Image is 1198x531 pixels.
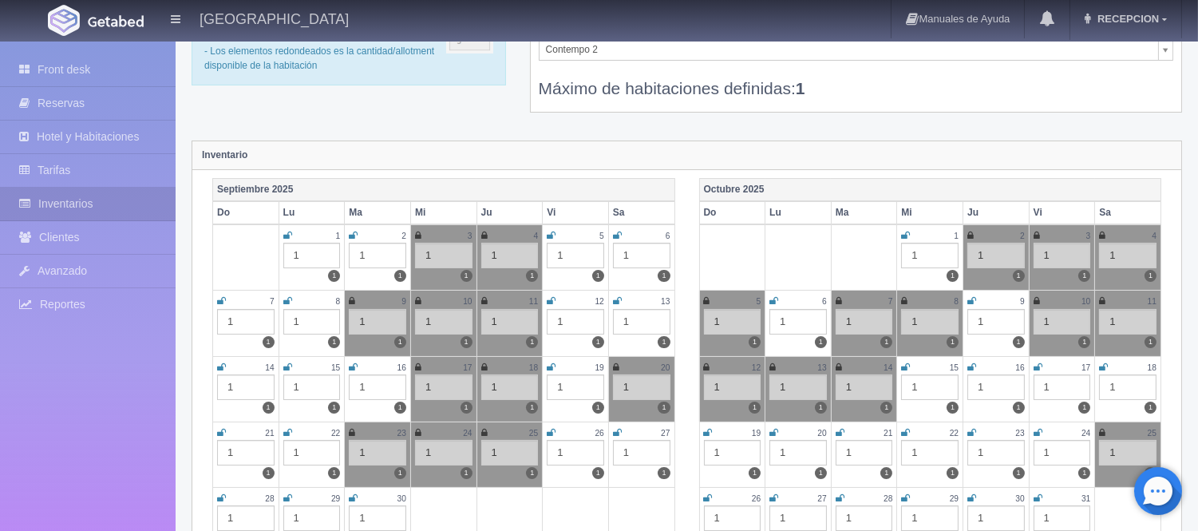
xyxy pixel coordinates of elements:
[967,440,1025,466] div: 1
[202,149,247,160] strong: Inventario
[481,440,539,466] div: 1
[658,402,670,414] label: 1
[481,309,539,335] div: 1
[331,429,340,438] small: 22
[595,429,604,438] small: 26
[526,467,538,479] label: 1
[1145,402,1156,414] label: 1
[461,270,472,282] label: 1
[539,61,1173,100] div: Máximo de habitaciones definidas:
[756,297,761,306] small: 5
[331,494,340,503] small: 29
[831,201,897,224] th: Ma
[410,201,476,224] th: Mi
[658,336,670,348] label: 1
[704,440,761,466] div: 1
[595,297,604,306] small: 12
[481,243,539,268] div: 1
[613,374,670,400] div: 1
[1078,467,1090,479] label: 1
[463,363,472,372] small: 17
[1034,440,1091,466] div: 1
[1034,309,1091,335] div: 1
[283,374,341,400] div: 1
[265,363,274,372] small: 14
[270,297,275,306] small: 7
[1078,270,1090,282] label: 1
[817,429,826,438] small: 20
[947,336,959,348] label: 1
[48,5,80,36] img: Getabed
[749,402,761,414] label: 1
[394,270,406,282] label: 1
[1099,440,1156,466] div: 1
[1099,374,1156,400] div: 1
[661,297,670,306] small: 13
[394,402,406,414] label: 1
[749,467,761,479] label: 1
[599,232,604,240] small: 5
[547,243,604,268] div: 1
[463,297,472,306] small: 10
[1034,374,1091,400] div: 1
[901,309,959,335] div: 1
[1081,363,1090,372] small: 17
[401,232,406,240] small: 2
[950,363,959,372] small: 15
[217,374,275,400] div: 1
[1145,336,1156,348] label: 1
[283,505,341,531] div: 1
[595,363,604,372] small: 19
[666,232,670,240] small: 6
[539,37,1173,61] a: Contempo 2
[217,309,275,335] div: 1
[815,336,827,348] label: 1
[592,270,604,282] label: 1
[415,309,472,335] div: 1
[349,505,406,531] div: 1
[592,402,604,414] label: 1
[661,363,670,372] small: 20
[279,201,345,224] th: Lu
[884,429,892,438] small: 21
[213,201,279,224] th: Do
[265,429,274,438] small: 21
[1078,336,1090,348] label: 1
[749,336,761,348] label: 1
[263,402,275,414] label: 1
[328,467,340,479] label: 1
[529,429,538,438] small: 25
[880,467,892,479] label: 1
[888,297,893,306] small: 7
[704,309,761,335] div: 1
[901,440,959,466] div: 1
[394,467,406,479] label: 1
[769,374,827,400] div: 1
[963,201,1030,224] th: Ju
[283,243,341,268] div: 1
[967,505,1025,531] div: 1
[815,467,827,479] label: 1
[817,363,826,372] small: 13
[1145,270,1156,282] label: 1
[415,374,472,400] div: 1
[1148,429,1156,438] small: 25
[283,309,341,335] div: 1
[880,336,892,348] label: 1
[328,402,340,414] label: 1
[263,467,275,479] label: 1
[613,309,670,335] div: 1
[200,8,349,28] h4: [GEOGRAPHIC_DATA]
[1081,494,1090,503] small: 31
[547,440,604,466] div: 1
[950,429,959,438] small: 22
[967,243,1025,268] div: 1
[752,494,761,503] small: 26
[1152,232,1156,240] small: 4
[401,297,406,306] small: 9
[884,363,892,372] small: 14
[699,201,765,224] th: Do
[704,374,761,400] div: 1
[769,440,827,466] div: 1
[658,467,670,479] label: 1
